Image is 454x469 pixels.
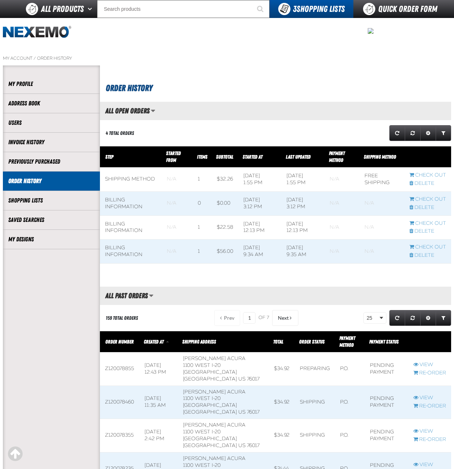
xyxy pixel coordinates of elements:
td: [DATE] 2:42 PM [139,419,178,452]
a: Payment Method [329,150,345,163]
img: Nexemo logo [3,26,71,38]
td: Z120078855 [100,352,139,386]
td: Blank [325,240,359,264]
nav: Breadcrumbs [3,55,451,61]
span: 1100 West I-20 [183,462,221,468]
a: Expand or Collapse Grid Settings [420,125,436,141]
span: Created At [144,339,164,345]
span: 1100 West I-20 [183,395,221,401]
span: Started From [166,150,181,163]
span: Items [197,154,207,160]
a: View Z120078355 order [413,428,446,435]
td: P.O. [335,419,365,452]
td: 1 [193,240,212,264]
a: Address Book [8,99,95,108]
span: 1100 West I-20 [183,429,221,435]
td: 0 [193,191,212,215]
span: [PERSON_NAME] Acura [183,389,246,395]
a: Re-Order Z120078355 order [413,436,446,443]
td: Pending payment [365,386,408,419]
span: [PERSON_NAME] Acura [183,355,246,361]
a: Delete checkout started from [409,204,446,211]
td: Pending payment [365,419,408,452]
h2: All Past Orders [100,292,148,300]
td: [DATE] 9:34 AM [238,240,281,264]
a: Expand or Collapse Grid Filters [436,125,451,141]
div: 159 Total Orders [106,315,138,322]
td: Pending payment [365,352,408,386]
span: [GEOGRAPHIC_DATA] [183,402,237,408]
div: Billing Information [105,245,157,258]
a: View Z120078855 order [413,361,446,368]
a: Subtotal [216,154,233,160]
td: $32.26 [212,168,238,192]
div: Shipping Method [105,176,157,183]
a: Order Number [105,339,134,345]
span: [GEOGRAPHIC_DATA] [183,369,237,375]
span: Order History [106,83,152,93]
td: [DATE] 9:35 AM [281,240,325,264]
h2: All Open Orders [100,107,150,115]
span: Shipping Method [364,154,396,160]
a: Started At [243,154,262,160]
button: Manage grid views. Current view is All Open Orders [151,105,155,117]
a: Users [8,119,95,127]
td: Preparing [295,352,335,386]
a: Order History [37,55,72,61]
a: Order Status [299,339,325,345]
span: 25 [367,314,378,322]
span: Next Page [278,315,289,321]
span: 1100 West I-20 [183,362,221,368]
th: Row actions [408,331,451,352]
td: [DATE] 12:13 PM [238,215,281,240]
bdo: 76017 [247,409,260,415]
td: 1 [193,168,212,192]
a: Delete checkout started from [409,180,446,187]
td: [DATE] 11:35 AM [139,386,178,419]
td: [DATE] 1:55 PM [238,168,281,192]
td: $34.92 [269,419,295,452]
td: Blank [325,191,359,215]
div: 4 Total Orders [106,130,134,137]
a: Continue checkout started from [409,196,446,203]
td: Blank [359,240,404,264]
a: Invoice History [8,138,95,146]
td: Blank [162,240,193,264]
a: Home [3,26,71,38]
td: Blank [325,168,359,192]
bdo: 76017 [247,376,260,382]
td: $34.92 [269,352,295,386]
a: My Profile [8,80,95,88]
a: Reset grid action [405,125,421,141]
td: Shipping [295,386,335,419]
a: Last Updated [286,154,311,160]
a: View Z120078460 order [413,395,446,401]
td: Z120078355 [100,419,139,452]
a: Continue checkout started from [409,220,446,227]
a: Expand or Collapse Grid Filters [436,310,451,326]
span: [GEOGRAPHIC_DATA] [183,436,237,442]
td: $0.00 [212,191,238,215]
button: Next Page [272,310,298,326]
a: Order History [8,177,95,185]
span: Step [105,154,113,160]
td: Blank [162,191,193,215]
a: My Account [3,55,32,61]
a: Total [273,339,283,345]
button: Manage grid views. Current view is All Past Orders [149,290,153,302]
span: US [238,409,246,415]
span: Shipping Address [182,339,216,345]
a: Continue checkout started from [409,172,446,179]
td: [DATE] 3:12 PM [238,191,281,215]
a: Re-Order Z120078460 order [413,403,446,410]
a: Continue checkout started from [409,244,446,251]
td: P.O. [335,386,365,419]
td: Shipping [295,419,335,452]
td: Blank [359,215,404,240]
td: $22.58 [212,215,238,240]
img: 08cb5c772975e007c414e40fb9967a9c.jpeg [368,28,373,34]
span: of 7 [258,315,269,321]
